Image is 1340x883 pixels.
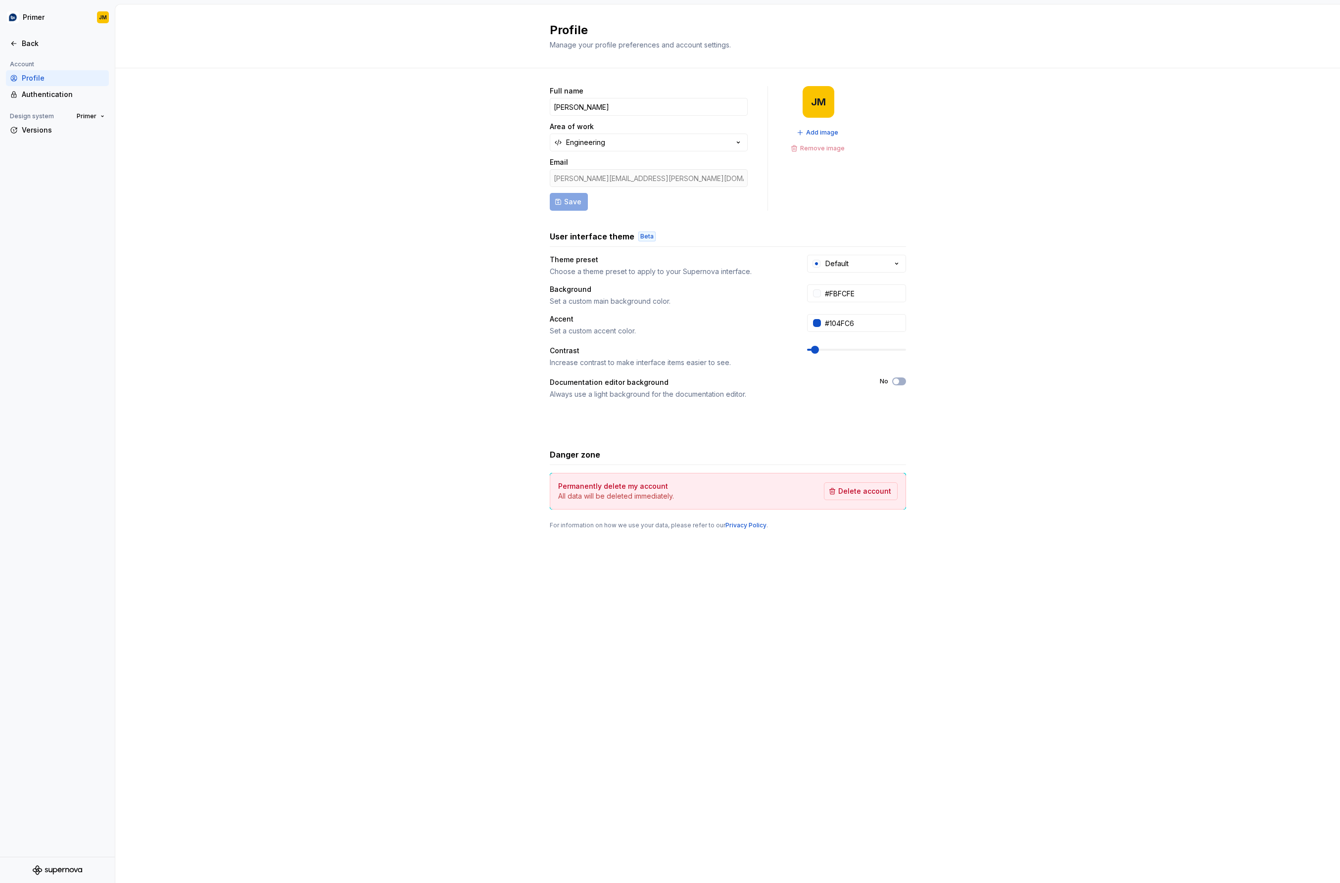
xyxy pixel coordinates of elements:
[7,11,19,23] img: d177ba8e-e3fd-4a4c-acd4-2f63079db987.png
[99,13,107,21] div: JM
[550,314,789,324] div: Accent
[725,521,766,529] a: Privacy Policy
[550,267,789,277] div: Choose a theme preset to apply to your Supernova interface.
[806,129,838,137] span: Add image
[811,98,826,106] div: JM
[6,87,109,102] a: Authentication
[6,58,38,70] div: Account
[550,41,731,49] span: Manage your profile preferences and account settings.
[838,486,891,496] span: Delete account
[6,110,58,122] div: Design system
[22,39,105,48] div: Back
[550,122,594,132] label: Area of work
[558,491,674,501] p: All data will be deleted immediately.
[550,231,634,242] h3: User interface theme
[807,255,906,273] button: Default
[23,12,45,22] div: Primer
[550,284,789,294] div: Background
[550,296,789,306] div: Set a custom main background color.
[6,122,109,138] a: Versions
[821,284,906,302] input: #FFFFFF
[825,259,849,269] div: Default
[550,377,862,387] div: Documentation editor background
[824,482,898,500] button: Delete account
[33,865,82,875] svg: Supernova Logo
[550,389,862,399] div: Always use a light background for the documentation editor.
[550,449,600,461] h3: Danger zone
[566,138,605,147] div: Engineering
[2,6,113,28] button: PrimerJM
[77,112,96,120] span: Primer
[794,126,843,139] button: Add image
[880,377,888,385] label: No
[550,86,583,96] label: Full name
[638,232,656,241] div: Beta
[558,481,668,491] h4: Permanently delete my account
[22,73,105,83] div: Profile
[550,346,789,356] div: Contrast
[22,90,105,99] div: Authentication
[550,22,894,38] h2: Profile
[550,326,789,336] div: Set a custom accent color.
[22,125,105,135] div: Versions
[550,521,906,529] div: For information on how we use your data, please refer to our .
[550,358,789,368] div: Increase contrast to make interface items easier to see.
[550,157,568,167] label: Email
[6,70,109,86] a: Profile
[6,36,109,51] a: Back
[550,255,789,265] div: Theme preset
[821,314,906,332] input: #104FC6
